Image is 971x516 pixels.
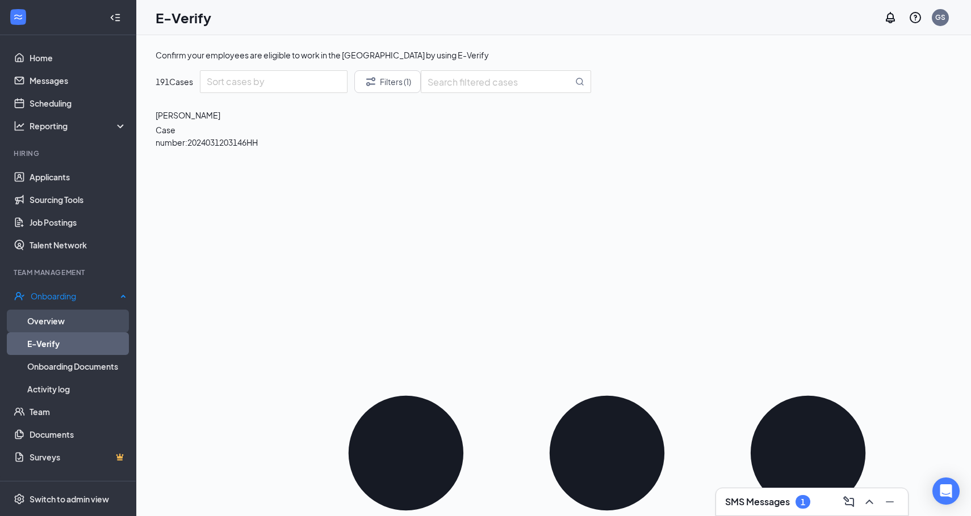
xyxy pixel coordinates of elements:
svg: Analysis [14,120,25,132]
div: Team Management [14,268,124,277]
div: Reporting [30,120,127,132]
a: E-Verify [27,332,127,355]
a: Applicants [30,166,127,188]
svg: QuestionInfo [909,11,922,24]
button: ComposeMessage [840,493,858,511]
svg: Filter [364,75,378,88]
svg: Notifications [884,11,897,24]
svg: WorkstreamLogo [12,11,24,23]
a: Team [30,400,127,423]
svg: Settings [14,493,25,505]
a: Messages [30,69,127,92]
span: Case number: 2024031203146HH [156,124,262,149]
button: ChevronUp [860,493,878,511]
div: Onboarding [31,290,117,302]
svg: Minimize [883,495,897,509]
svg: Collapse [110,12,121,23]
a: Home [30,46,127,69]
a: Onboarding Documents [27,355,127,378]
div: Hiring [14,149,124,158]
a: Job Postings [30,211,127,234]
h1: E-Verify [156,8,211,27]
a: Overview [27,310,127,332]
a: Sourcing Tools [30,188,127,211]
span: Confirm your employees are eligible to work in the [GEOGRAPHIC_DATA] by using E-Verify [156,50,489,60]
button: Minimize [881,493,899,511]
svg: ComposeMessage [842,495,856,509]
a: SurveysCrown [30,446,127,468]
span: [PERSON_NAME] [156,109,262,121]
a: Talent Network [30,234,127,256]
div: GS [935,12,945,22]
a: Documents [30,423,127,446]
svg: UserCheck [14,290,25,302]
input: Search filtered cases [428,75,573,89]
svg: ChevronUp [863,495,876,509]
div: 1 [801,497,805,507]
a: Scheduling [30,92,127,115]
div: Switch to admin view [30,493,109,505]
svg: MagnifyingGlass [575,77,584,86]
span: 191 Cases [156,75,193,88]
div: Open Intercom Messenger [932,477,960,505]
a: Activity log [27,378,127,400]
button: Filter Filters (1) [354,70,421,93]
h3: SMS Messages [725,496,790,508]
